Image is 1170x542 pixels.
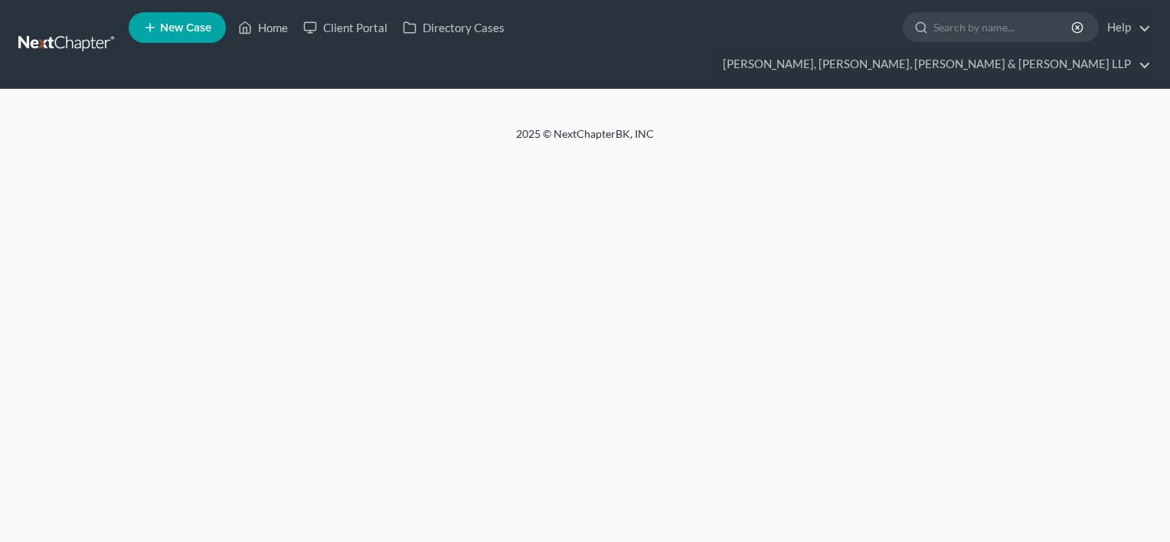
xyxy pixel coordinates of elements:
[1100,14,1151,41] a: Help
[230,14,296,41] a: Home
[160,22,211,34] span: New Case
[933,13,1074,41] input: Search by name...
[296,14,395,41] a: Client Portal
[149,126,1021,154] div: 2025 © NextChapterBK, INC
[715,51,1151,78] a: [PERSON_NAME], [PERSON_NAME], [PERSON_NAME] & [PERSON_NAME] LLP
[395,14,512,41] a: Directory Cases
